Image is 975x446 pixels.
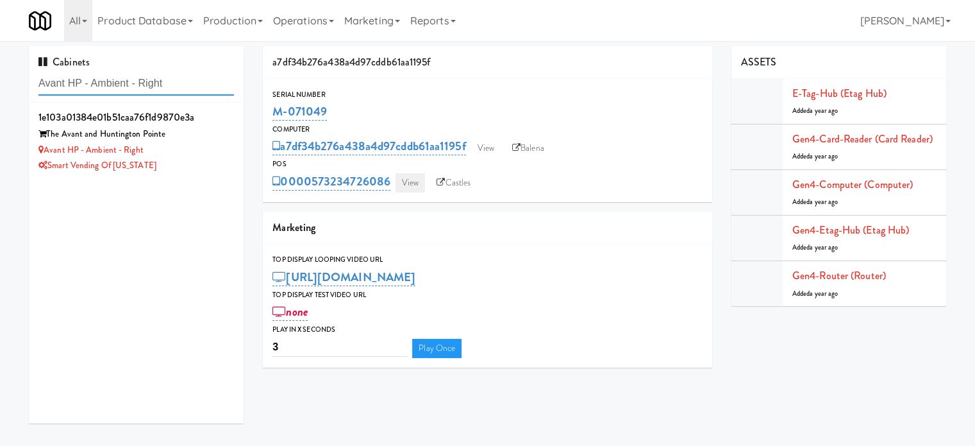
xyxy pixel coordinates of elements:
a: 0000573234726086 [272,173,390,191]
span: a year ago [810,243,838,252]
span: a year ago [810,151,838,161]
span: a year ago [810,197,838,207]
a: Gen4-computer (Computer) [792,177,913,192]
input: Search cabinets [38,72,234,96]
img: Micromart [29,10,51,32]
span: ASSETS [741,55,777,69]
a: View [471,139,501,158]
div: Top Display Looping Video Url [272,253,703,266]
a: Gen4-card-reader (Card Reader) [792,132,933,146]
span: Added [792,106,838,116]
a: Avant HP - Ambient - Right [38,144,144,156]
a: M-071049 [272,103,327,121]
a: [URL][DOMAIN_NAME] [272,268,415,286]
a: Balena [506,139,551,158]
div: POS [272,158,703,171]
span: a year ago [810,289,838,298]
div: Top Display Test Video Url [272,289,703,302]
a: Smart Vending of [US_STATE] [38,159,156,171]
a: E-tag-hub (Etag Hub) [792,86,887,101]
span: Marketing [272,220,315,235]
a: View [396,173,425,193]
div: a7df34b276a438a4d97cddb61aa1195f [263,46,712,79]
span: Added [792,289,838,298]
a: none [272,303,308,321]
span: Added [792,243,838,252]
a: Play Once [412,339,462,358]
a: Gen4-router (Router) [792,268,886,283]
a: Castles [430,173,477,193]
span: Added [792,197,838,207]
div: The Avant and Huntington Pointe [38,126,234,142]
span: Added [792,151,838,161]
div: 1e103a01384e01b51caa76f1d9870e3a [38,108,234,127]
span: a year ago [810,106,838,116]
a: Gen4-etag-hub (Etag Hub) [792,223,909,237]
div: Computer [272,123,703,136]
div: Play in X seconds [272,323,703,336]
a: a7df34b276a438a4d97cddb61aa1195f [272,137,465,155]
div: Serial Number [272,89,703,101]
li: 1e103a01384e01b51caa76f1d9870e3aThe Avant and Huntington Pointe Avant HP - Ambient - RightSmart V... [29,103,244,179]
span: Cabinets [38,55,90,69]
